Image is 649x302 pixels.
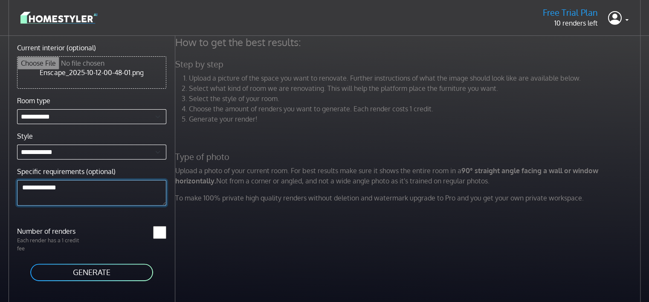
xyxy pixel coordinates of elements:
li: Choose the amount of renders you want to generate. Each render costs 1 credit. [189,104,643,114]
label: Room type [17,96,50,106]
li: Select what kind of room we are renovating. This will help the platform place the furniture you w... [189,83,643,93]
li: Select the style of your room. [189,93,643,104]
h5: Free Trial Plan [543,7,598,18]
h4: How to get the best results: [170,36,648,49]
li: Upload a picture of the space you want to renovate. Further instructions of what the image should... [189,73,643,83]
h5: Step by step [170,59,648,70]
h5: Type of photo [170,151,648,162]
p: To make 100% private high quality renders without deletion and watermark upgrade to Pro and you g... [170,193,648,203]
button: GENERATE [29,263,154,282]
strong: 90° straight angle facing a wall or window horizontally. [175,166,598,185]
p: Each render has a 1 credit fee [12,236,92,253]
p: Upload a photo of your current room. For best results make sure it shows the entire room in a Not... [170,166,648,186]
li: Generate your render! [189,114,643,124]
label: Number of renders [12,226,92,236]
img: logo-3de290ba35641baa71223ecac5eacb59cb85b4c7fdf211dc9aaecaaee71ea2f8.svg [20,10,97,25]
p: 10 renders left [543,18,598,28]
label: Current interior (optional) [17,43,96,53]
label: Specific requirements (optional) [17,166,116,177]
label: Style [17,131,33,141]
